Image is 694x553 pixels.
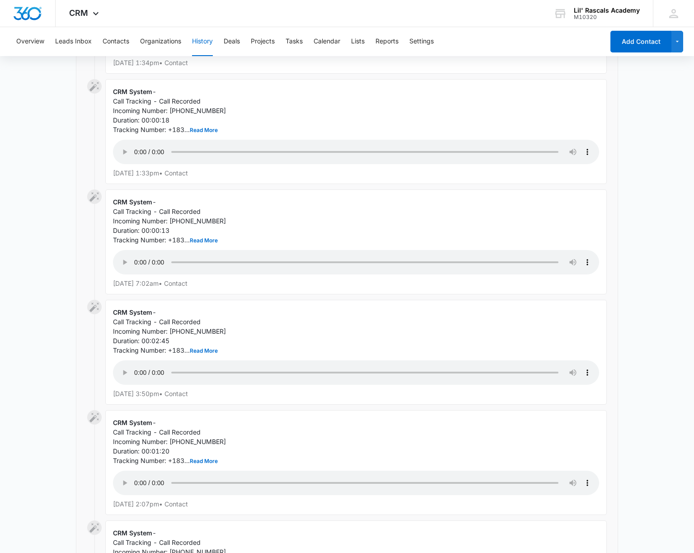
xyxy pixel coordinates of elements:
[192,27,213,56] button: History
[251,27,275,56] button: Projects
[314,27,340,56] button: Calendar
[105,189,607,294] div: -
[113,471,599,495] audio: Your browser does not support the audio tag.
[113,318,226,354] span: Call Tracking - Call Recorded Incoming Number: [PHONE_NUMBER] Duration: 00:02:45 Tracking Number:...
[190,348,218,354] button: Read More
[105,300,607,405] div: -
[113,88,152,95] span: CRM System
[190,238,218,243] button: Read More
[140,27,181,56] button: Organizations
[113,391,599,397] p: [DATE] 3:50pm • Contact
[351,27,365,56] button: Lists
[113,97,226,133] span: Call Tracking - Call Recorded Incoming Number: [PHONE_NUMBER] Duration: 00:00:18 Tracking Number:...
[113,308,152,316] span: CRM System
[105,79,607,184] div: -
[113,428,226,464] span: Call Tracking - Call Recorded Incoming Number: [PHONE_NUMBER] Duration: 00:01:20 Tracking Number:...
[113,501,599,507] p: [DATE] 2:07pm • Contact
[55,27,92,56] button: Leads Inbox
[16,27,44,56] button: Overview
[113,60,599,66] p: [DATE] 1:34pm • Contact
[113,250,599,274] audio: Your browser does not support the audio tag.
[113,529,152,537] span: CRM System
[105,410,607,515] div: -
[113,198,152,206] span: CRM System
[190,128,218,133] button: Read More
[69,8,88,18] span: CRM
[375,27,399,56] button: Reports
[113,280,599,287] p: [DATE] 7:02am • Contact
[113,360,599,385] audio: Your browser does not support the audio tag.
[574,14,640,20] div: account id
[574,7,640,14] div: account name
[113,419,152,426] span: CRM System
[224,27,240,56] button: Deals
[113,170,599,176] p: [DATE] 1:33pm • Contact
[103,27,129,56] button: Contacts
[113,208,226,244] span: Call Tracking - Call Recorded Incoming Number: [PHONE_NUMBER] Duration: 00:00:13 Tracking Number:...
[190,458,218,464] button: Read More
[113,140,599,164] audio: Your browser does not support the audio tag.
[286,27,303,56] button: Tasks
[610,31,671,52] button: Add Contact
[409,27,434,56] button: Settings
